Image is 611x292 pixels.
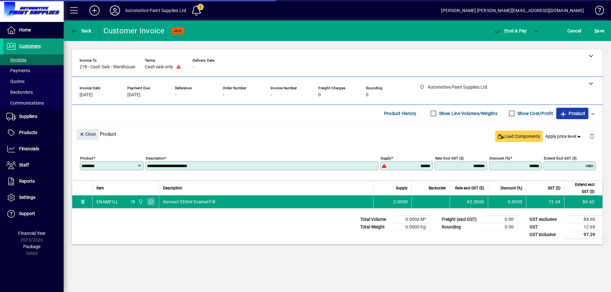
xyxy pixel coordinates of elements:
mat-label: Product [80,156,93,160]
mat-label: Extend excl GST ($) [544,156,577,160]
mat-label: Description [146,156,165,160]
span: [DATE] [80,92,93,98]
div: Customer Invoice [103,26,165,36]
button: Product History [382,108,419,119]
button: Post & Pay [490,25,530,37]
span: [DATE] [127,92,140,98]
mat-label: Rate excl GST ($) [435,156,464,160]
a: Suppliers [3,109,64,125]
app-page-header-button: Back [64,25,99,37]
span: 0 [318,92,321,98]
span: NEW [174,29,182,33]
span: Quotes [6,79,25,84]
td: 0.00 [483,223,521,231]
td: GST exclusive [526,215,565,223]
span: ost & Pay [494,28,527,33]
span: Products [19,130,37,135]
button: Back [69,25,93,37]
span: ave [594,26,604,36]
span: Backorders [6,90,33,95]
span: Item [96,185,104,192]
span: Reports [19,179,35,184]
span: Customers [19,44,41,49]
span: Rate excl GST ($) [455,185,484,192]
a: Knowledge Base [590,1,603,22]
span: - [175,92,176,98]
div: ENAMFILL [96,199,118,205]
label: Show Line Volumes/Weights [438,110,497,117]
button: Delete [584,129,600,144]
span: Back [70,28,92,33]
button: Load Components [495,131,543,142]
span: Cash sale only [145,65,173,70]
button: Product [556,108,588,119]
span: Discount (%) [501,185,522,192]
a: Reports [3,173,64,189]
span: Suppliers [19,114,37,119]
span: Financial Year [18,231,46,236]
td: 97.29 [565,231,603,239]
mat-label: Supply [381,156,391,160]
app-page-header-button: Close [75,131,100,137]
span: Apply price level [545,133,582,140]
td: 12.69 [565,223,603,231]
td: 0.0000 Kg [395,223,433,231]
a: Settings [3,190,64,206]
td: GST inclusive [526,231,565,239]
span: Cancel [567,26,581,36]
span: Package [23,244,40,249]
span: Staff [19,162,29,167]
td: Total Weight [357,223,395,231]
a: Staff [3,157,64,173]
span: S [594,28,597,33]
a: Home [3,22,64,38]
a: Payments [3,65,64,76]
button: Add [84,5,105,16]
button: Profile [105,5,125,16]
span: Aerosol 330ml Enamel Fill [163,199,215,205]
a: Financials [3,141,64,157]
td: 0.0000 [488,195,526,208]
span: Load Components [498,133,540,140]
span: Product [559,108,585,119]
a: Invoices [3,54,64,65]
span: Automotive Paint Supplies Ltd [137,198,144,205]
td: 84.60 [564,195,602,208]
td: Rounding [439,223,483,231]
span: 2.0000 [393,199,408,205]
td: GST [526,223,565,231]
span: Payments [6,68,30,73]
span: Description [163,185,182,192]
span: Communications [6,100,44,105]
span: 0 [366,92,369,98]
span: GST ($) [548,185,560,192]
button: Save [593,25,606,37]
td: 12.69 [526,195,564,208]
td: Total Volume [357,215,395,223]
a: Products [3,125,64,141]
td: 84.60 [565,215,603,223]
td: Freight (excl GST) [439,215,483,223]
div: 42.3000 [454,199,484,205]
button: Close [77,129,98,140]
app-page-header-button: Delete [584,133,600,139]
span: Product History [384,108,417,119]
span: Extend excl GST ($) [568,181,594,195]
span: - [223,92,224,98]
span: Support [19,211,35,216]
div: [PERSON_NAME] [PERSON_NAME][EMAIL_ADDRESS][DOMAIN_NAME] [441,5,584,16]
span: Backorder [429,185,446,192]
span: 278 - Cash Sale - Warehouse [80,65,135,70]
div: Automotive Paint Supplies Ltd [125,5,186,16]
a: Communications [3,98,64,108]
span: Settings [19,195,35,200]
mat-label: Discount (%) [489,156,510,160]
span: Supply [396,185,408,192]
td: 0.00 [483,215,521,223]
button: Cancel [566,25,583,37]
span: Invoices [6,57,26,62]
label: Show Cost/Profit [516,110,553,117]
div: Product [72,122,603,146]
a: Support [3,206,64,222]
span: - [193,65,194,70]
